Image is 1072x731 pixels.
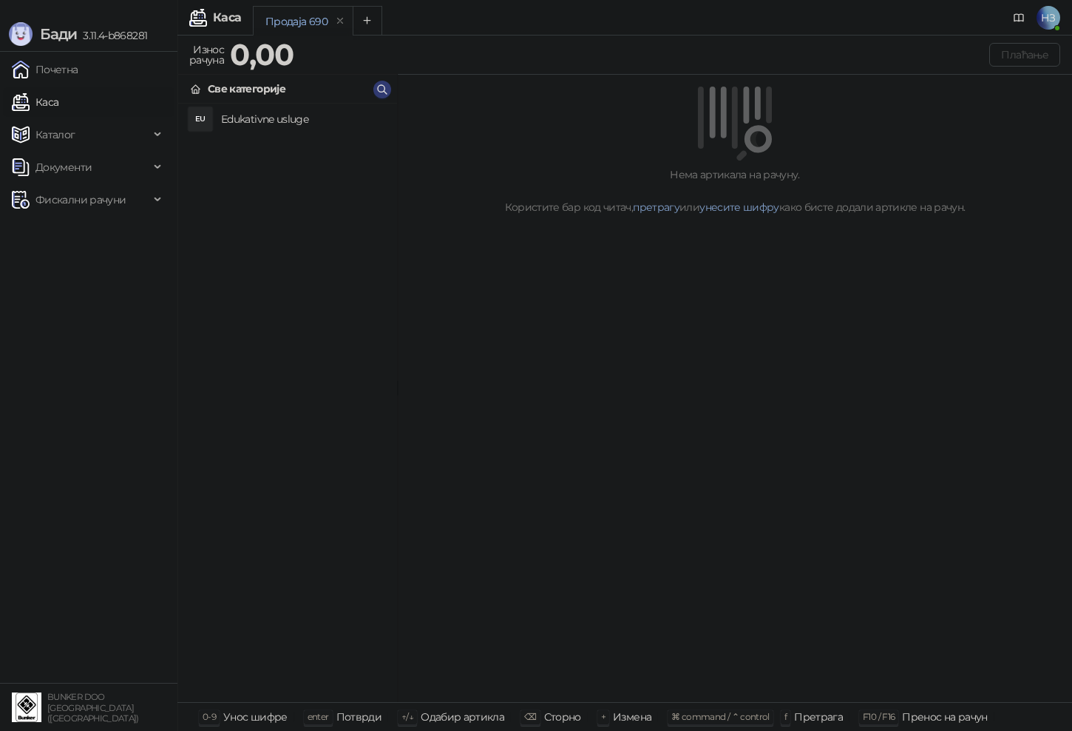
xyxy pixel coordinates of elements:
[12,693,41,722] img: 64x64-companyLogo-d200c298-da26-4023-afd4-f376f589afb5.jpeg
[699,201,779,214] a: унесите шифру
[203,711,216,722] span: 0-9
[230,36,294,73] strong: 0,00
[794,707,843,727] div: Претрага
[784,711,787,722] span: f
[421,707,504,727] div: Одабир артикла
[1007,6,1031,30] a: Документација
[353,6,382,36] button: Add tab
[265,13,328,30] div: Продаја 690
[613,707,651,727] div: Измена
[77,29,147,42] span: 3.11.4-b868281
[1037,6,1060,30] span: НЗ
[47,692,139,724] small: BUNKER DOO [GEOGRAPHIC_DATA] ([GEOGRAPHIC_DATA])
[336,707,382,727] div: Потврди
[35,152,92,182] span: Документи
[633,201,679,214] a: претрагу
[308,711,329,722] span: enter
[40,25,77,43] span: Бади
[178,104,397,702] div: grid
[12,87,58,117] a: Каса
[221,107,385,131] h4: Edukativne usluge
[186,40,227,70] div: Износ рачуна
[12,55,78,84] a: Почетна
[35,185,126,215] span: Фискални рачуни
[415,166,1054,215] div: Нема артикала на рачуну. Користите бар код читач, или како бисте додали артикле на рачун.
[208,81,285,97] div: Све категорије
[189,107,212,131] div: EU
[989,43,1060,67] button: Плаћање
[863,711,895,722] span: F10 / F16
[330,15,350,27] button: remove
[35,120,75,149] span: Каталог
[601,711,605,722] span: +
[902,707,987,727] div: Пренос на рачун
[524,711,536,722] span: ⌫
[544,707,581,727] div: Сторно
[671,711,770,722] span: ⌘ command / ⌃ control
[9,22,33,46] img: Logo
[213,12,241,24] div: Каса
[223,707,288,727] div: Унос шифре
[401,711,413,722] span: ↑/↓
